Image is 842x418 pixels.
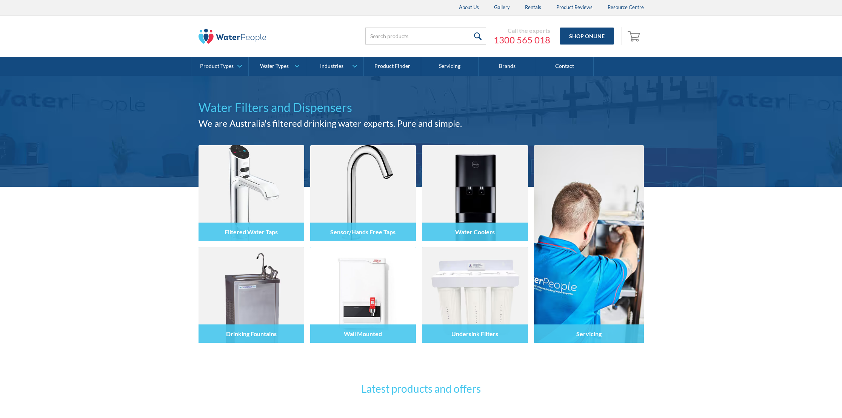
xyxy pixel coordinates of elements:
div: Industries [320,63,343,69]
a: Servicing [421,57,479,76]
div: Call the experts [494,27,550,34]
a: Product Types [191,57,248,76]
h4: Water Coolers [455,228,495,235]
div: Product Types [200,63,234,69]
h4: Filtered Water Taps [225,228,278,235]
div: Water Types [260,63,289,69]
a: Brands [479,57,536,76]
h4: Drinking Fountains [226,330,277,337]
a: Contact [536,57,594,76]
img: Wall Mounted [310,247,416,343]
input: Search products [365,28,486,45]
a: Shop Online [560,28,614,45]
h4: Sensor/Hands Free Taps [330,228,396,235]
img: Filtered Water Taps [199,145,304,241]
a: 1300 565 018 [494,34,550,46]
h4: Undersink Filters [451,330,498,337]
a: Product Finder [364,57,421,76]
h4: Wall Mounted [344,330,382,337]
a: Water Types [249,57,306,76]
img: shopping cart [628,30,642,42]
a: Servicing [534,145,644,343]
h4: Servicing [576,330,602,337]
img: Sensor/Hands Free Taps [310,145,416,241]
img: Drinking Fountains [199,247,304,343]
img: Water Coolers [422,145,528,241]
a: Open empty cart [626,27,644,45]
img: The Water People [199,29,266,44]
img: Undersink Filters [422,247,528,343]
h3: Latest products and offers [274,381,568,396]
a: Industries [306,57,363,76]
